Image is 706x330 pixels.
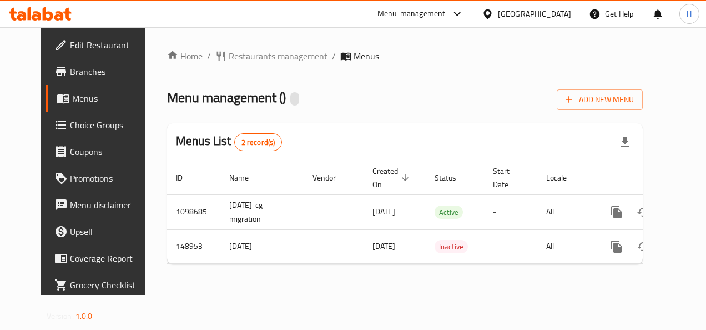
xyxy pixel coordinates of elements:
[537,229,594,263] td: All
[167,49,203,63] a: Home
[372,164,412,191] span: Created On
[70,65,150,78] span: Branches
[498,8,571,20] div: [GEOGRAPHIC_DATA]
[377,7,446,21] div: Menu-management
[235,137,282,148] span: 2 record(s)
[546,171,581,184] span: Locale
[234,133,283,151] div: Total records count
[72,92,150,105] span: Menus
[70,145,150,158] span: Coupons
[332,49,336,63] li: /
[46,272,159,298] a: Grocery Checklist
[46,112,159,138] a: Choice Groups
[167,194,220,229] td: 1098685
[167,229,220,263] td: 148953
[612,129,638,156] div: Export file
[46,138,159,165] a: Coupons
[557,89,643,110] button: Add New Menu
[167,85,286,110] span: Menu management ( )
[484,229,537,263] td: -
[46,218,159,245] a: Upsell
[435,206,463,219] span: Active
[75,309,93,323] span: 1.0.0
[484,194,537,229] td: -
[630,233,657,260] button: Change Status
[46,165,159,192] a: Promotions
[312,171,350,184] span: Vendor
[46,245,159,272] a: Coverage Report
[46,85,159,112] a: Menus
[70,38,150,52] span: Edit Restaurant
[70,172,150,185] span: Promotions
[229,49,327,63] span: Restaurants management
[70,198,150,212] span: Menu disclaimer
[435,171,471,184] span: Status
[215,49,327,63] a: Restaurants management
[435,206,463,219] div: Active
[354,49,379,63] span: Menus
[220,229,304,263] td: [DATE]
[566,93,634,107] span: Add New Menu
[207,49,211,63] li: /
[47,309,74,323] span: Version:
[220,194,304,229] td: [DATE]-cg migration
[70,278,150,292] span: Grocery Checklist
[372,239,395,253] span: [DATE]
[229,171,263,184] span: Name
[537,194,594,229] td: All
[176,133,282,151] h2: Menus List
[176,171,197,184] span: ID
[603,233,630,260] button: more
[167,49,643,63] nav: breadcrumb
[372,204,395,219] span: [DATE]
[687,8,692,20] span: H
[46,192,159,218] a: Menu disclaimer
[70,252,150,265] span: Coverage Report
[435,241,468,253] span: Inactive
[46,58,159,85] a: Branches
[46,32,159,58] a: Edit Restaurant
[630,199,657,226] button: Change Status
[70,118,150,132] span: Choice Groups
[603,199,630,226] button: more
[493,164,524,191] span: Start Date
[70,225,150,238] span: Upsell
